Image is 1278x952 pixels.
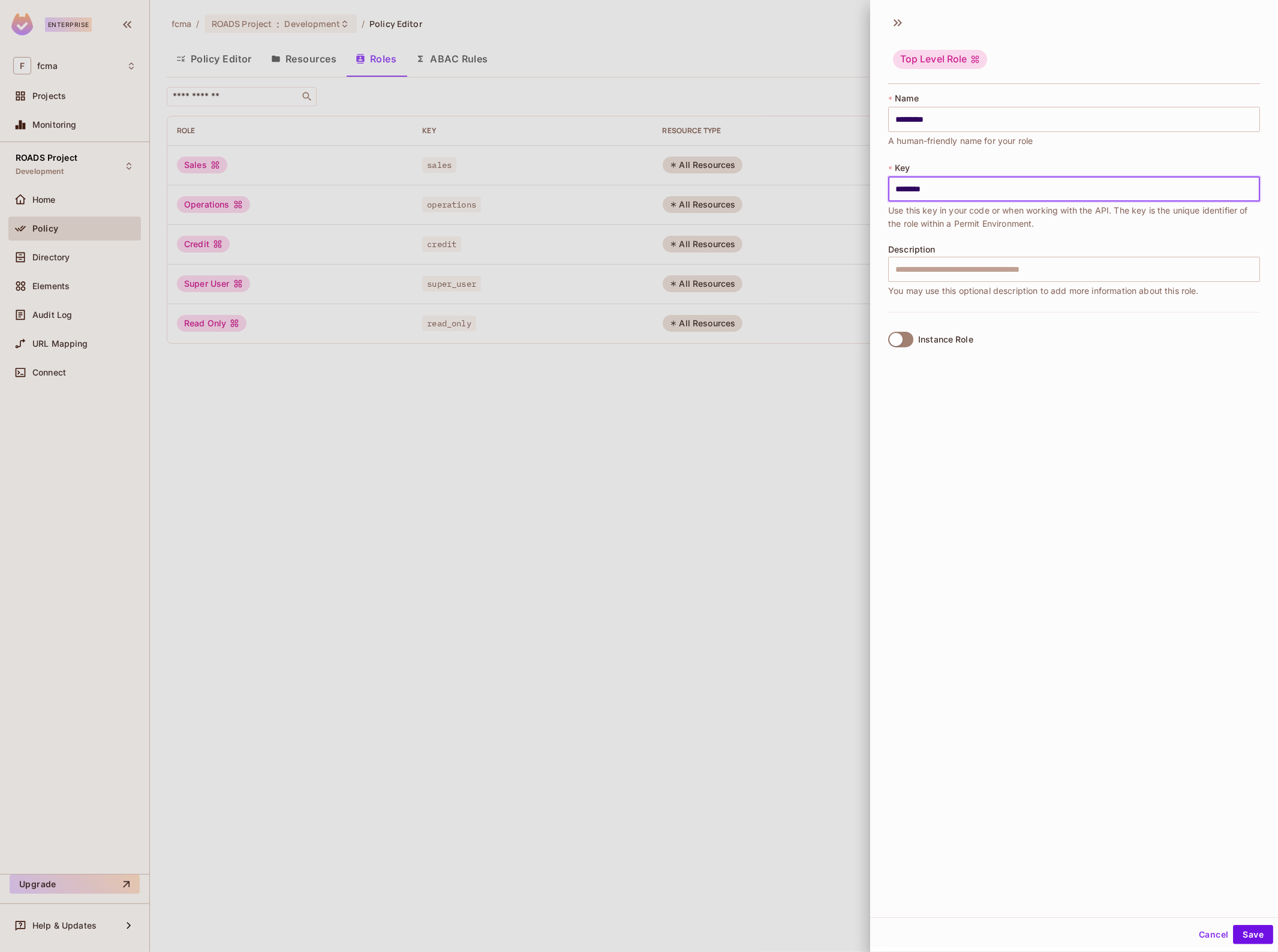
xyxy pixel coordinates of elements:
span: A human-friendly name for your role [888,134,1033,148]
span: You may use this optional description to add more information about this role. [888,284,1199,298]
span: Use this key in your code or when working with the API. The key is the unique identifier of the r... [888,204,1260,230]
span: Description [888,245,936,254]
button: Save [1233,925,1273,944]
span: Key [895,163,910,173]
span: Name [895,94,919,103]
div: Instance Role [918,335,973,344]
div: Top Level Role [893,50,987,69]
button: Cancel [1194,925,1233,944]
